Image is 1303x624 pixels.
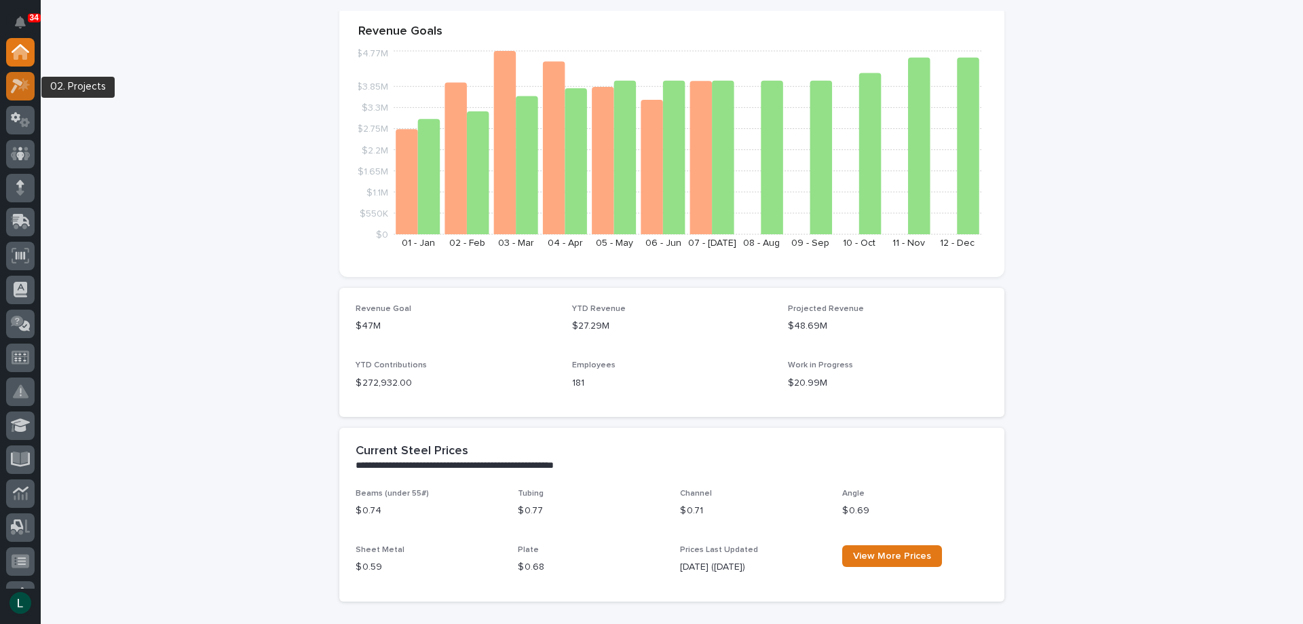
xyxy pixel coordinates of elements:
[788,305,864,313] span: Projected Revenue
[356,504,502,518] p: $ 0.74
[842,490,865,498] span: Angle
[572,361,616,369] span: Employees
[402,238,435,248] text: 01 - Jan
[356,305,411,313] span: Revenue Goal
[788,319,988,333] p: $48.69M
[940,238,975,248] text: 12 - Dec
[356,376,556,390] p: $ 272,932.00
[518,504,664,518] p: $ 0.77
[788,361,853,369] span: Work in Progress
[572,376,772,390] p: 181
[366,187,388,197] tspan: $1.1M
[356,361,427,369] span: YTD Contributions
[356,546,404,554] span: Sheet Metal
[357,124,388,134] tspan: $2.75M
[358,166,388,176] tspan: $1.65M
[518,560,664,574] p: $ 0.68
[596,238,633,248] text: 05 - May
[6,8,35,37] button: Notifications
[680,560,826,574] p: [DATE] ([DATE])
[548,238,583,248] text: 04 - Apr
[518,490,544,498] span: Tubing
[853,551,931,561] span: View More Prices
[449,238,485,248] text: 02 - Feb
[30,13,39,22] p: 34
[358,24,985,39] p: Revenue Goals
[518,546,539,554] span: Plate
[842,504,988,518] p: $ 0.69
[356,560,502,574] p: $ 0.59
[788,376,988,390] p: $20.99M
[360,208,388,218] tspan: $550K
[843,238,875,248] text: 10 - Oct
[356,444,468,459] h2: Current Steel Prices
[356,49,388,58] tspan: $4.77M
[572,319,772,333] p: $27.29M
[356,490,429,498] span: Beams (under 55#)
[688,238,736,248] text: 07 - [DATE]
[680,504,826,518] p: $ 0.71
[791,238,829,248] text: 09 - Sep
[362,145,388,155] tspan: $2.2M
[17,16,35,38] div: Notifications34
[6,589,35,617] button: users-avatar
[572,305,626,313] span: YTD Revenue
[376,230,388,240] tspan: $0
[680,546,758,554] span: Prices Last Updated
[362,103,388,113] tspan: $3.3M
[892,238,925,248] text: 11 - Nov
[498,238,534,248] text: 03 - Mar
[680,490,712,498] span: Channel
[842,545,942,567] a: View More Prices
[743,238,780,248] text: 08 - Aug
[356,319,556,333] p: $47M
[356,82,388,92] tspan: $3.85M
[645,238,681,248] text: 06 - Jun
